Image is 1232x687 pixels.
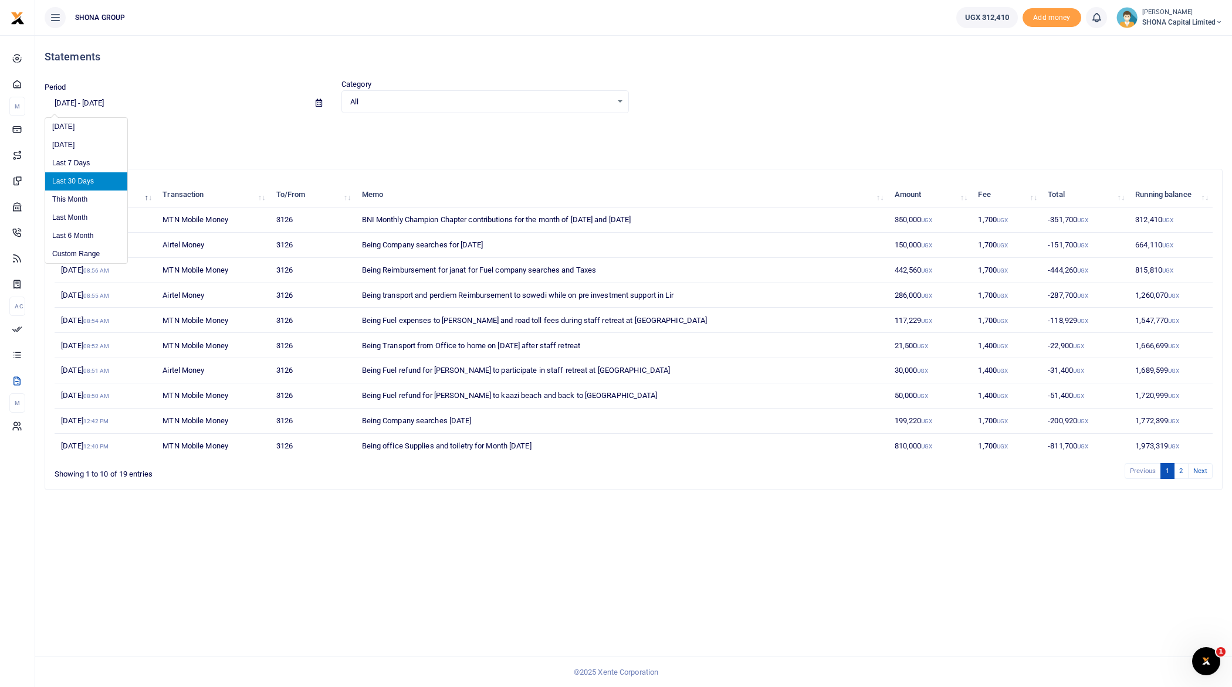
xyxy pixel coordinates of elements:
[917,393,928,399] small: UGX
[997,267,1008,274] small: UGX
[156,434,269,458] td: MTN Mobile Money
[888,383,972,409] td: 50,000
[1216,647,1226,657] span: 1
[156,333,269,358] td: MTN Mobile Money
[83,318,110,324] small: 08:54 AM
[156,208,269,233] td: MTN Mobile Money
[1168,368,1179,374] small: UGX
[83,368,110,374] small: 08:51 AM
[269,333,355,358] td: 3126
[972,233,1041,258] td: 1,700
[83,393,110,399] small: 08:50 AM
[45,227,127,245] li: Last 6 Month
[55,434,156,458] td: [DATE]
[269,258,355,283] td: 3126
[1077,318,1088,324] small: UGX
[83,267,110,274] small: 08:56 AM
[156,258,269,283] td: MTN Mobile Money
[888,283,972,308] td: 286,000
[1041,233,1129,258] td: -151,700
[1168,418,1179,424] small: UGX
[55,383,156,409] td: [DATE]
[156,358,269,383] td: Airtel Money
[9,393,25,413] li: M
[888,333,972,358] td: 21,500
[355,383,888,409] td: Being Fuel refund for [PERSON_NAME] to kaazi beach and back to [GEOGRAPHIC_DATA]
[45,191,127,209] li: This Month
[269,182,355,208] th: To/From: activate to sort column ascending
[921,242,932,249] small: UGX
[45,81,66,93] label: Period
[997,217,1008,223] small: UGX
[1129,233,1213,258] td: 664,110
[952,7,1023,28] li: Wallet ballance
[1168,293,1179,299] small: UGX
[355,358,888,383] td: Being Fuel refund for [PERSON_NAME] to participate in staff retreat at [GEOGRAPHIC_DATA]
[1041,258,1129,283] td: -444,260
[1077,443,1088,450] small: UGX
[1077,267,1088,274] small: UGX
[997,393,1008,399] small: UGX
[888,409,972,434] td: 199,220
[55,308,156,333] td: [DATE]
[972,208,1041,233] td: 1,700
[1129,409,1213,434] td: 1,772,399
[888,434,972,458] td: 810,000
[1041,308,1129,333] td: -118,929
[917,368,928,374] small: UGX
[9,297,25,316] li: Ac
[1041,383,1129,409] td: -51,400
[55,258,156,283] td: [DATE]
[997,443,1008,450] small: UGX
[1077,293,1088,299] small: UGX
[1073,343,1084,349] small: UGX
[156,182,269,208] th: Transaction: activate to sort column ascending
[1023,8,1081,28] span: Add money
[355,258,888,283] td: Being Reimbursement for janat for Fuel company searches and Taxes
[45,127,1223,140] p: Download
[972,258,1041,283] td: 1,700
[1041,182,1129,208] th: Total: activate to sort column ascending
[1073,393,1084,399] small: UGX
[972,409,1041,434] td: 1,700
[1174,463,1188,479] a: 2
[972,182,1041,208] th: Fee: activate to sort column ascending
[1129,208,1213,233] td: 312,410
[55,333,156,358] td: [DATE]
[355,434,888,458] td: Being office Supplies and toiletry for Month [DATE]
[1073,368,1084,374] small: UGX
[1160,463,1175,479] a: 1
[269,283,355,308] td: 3126
[355,409,888,434] td: Being Company searches [DATE]
[341,79,371,90] label: Category
[1162,217,1173,223] small: UGX
[156,308,269,333] td: MTN Mobile Money
[1023,12,1081,21] a: Add money
[269,358,355,383] td: 3126
[45,50,1223,63] h4: Statements
[1168,443,1179,450] small: UGX
[888,308,972,333] td: 117,229
[997,343,1008,349] small: UGX
[1162,267,1173,274] small: UGX
[1077,418,1088,424] small: UGX
[1168,318,1179,324] small: UGX
[1116,7,1138,28] img: profile-user
[45,136,127,154] li: [DATE]
[1129,283,1213,308] td: 1,260,070
[1041,358,1129,383] td: -31,400
[972,383,1041,409] td: 1,400
[997,242,1008,249] small: UGX
[972,333,1041,358] td: 1,400
[1023,8,1081,28] li: Toup your wallet
[83,343,110,349] small: 08:52 AM
[156,233,269,258] td: Airtel Money
[972,283,1041,308] td: 1,700
[1129,258,1213,283] td: 815,810
[269,308,355,333] td: 3126
[1129,333,1213,358] td: 1,666,699
[355,283,888,308] td: Being transport and perdiem Reimbursement to sowedi while on pre investment support in Lir
[921,443,932,450] small: UGX
[156,409,269,434] td: MTN Mobile Money
[355,208,888,233] td: BNI Monthly Champion Chapter contributions for the month of [DATE] and [DATE]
